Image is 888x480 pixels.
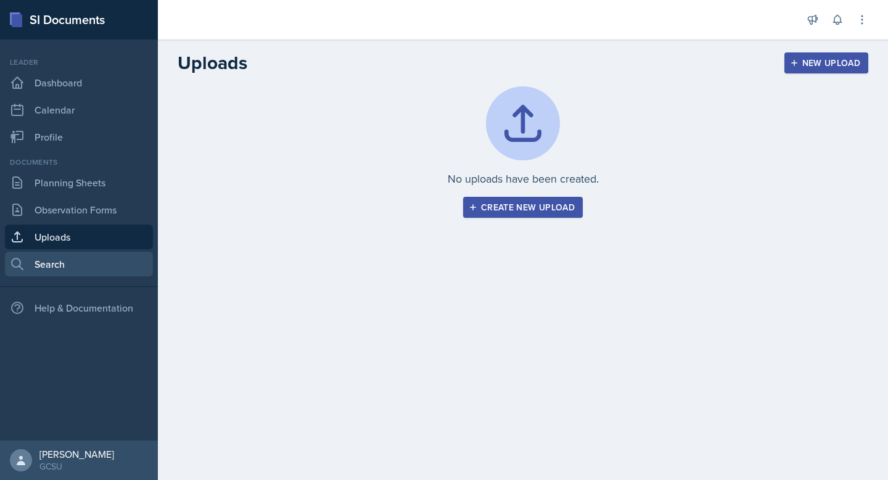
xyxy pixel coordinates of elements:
a: Observation Forms [5,197,153,222]
div: Leader [5,57,153,68]
a: Uploads [5,225,153,249]
div: Create new upload [471,202,575,212]
div: New Upload [792,58,861,68]
h2: Uploads [178,52,247,74]
button: Create new upload [463,197,583,218]
div: Help & Documentation [5,296,153,320]
a: Search [5,252,153,276]
button: New Upload [784,52,869,73]
p: No uploads have been created. [448,170,599,187]
div: [PERSON_NAME] [39,448,114,460]
div: Documents [5,157,153,168]
a: Profile [5,125,153,149]
div: GCSU [39,460,114,473]
a: Planning Sheets [5,170,153,195]
a: Dashboard [5,70,153,95]
a: Calendar [5,97,153,122]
